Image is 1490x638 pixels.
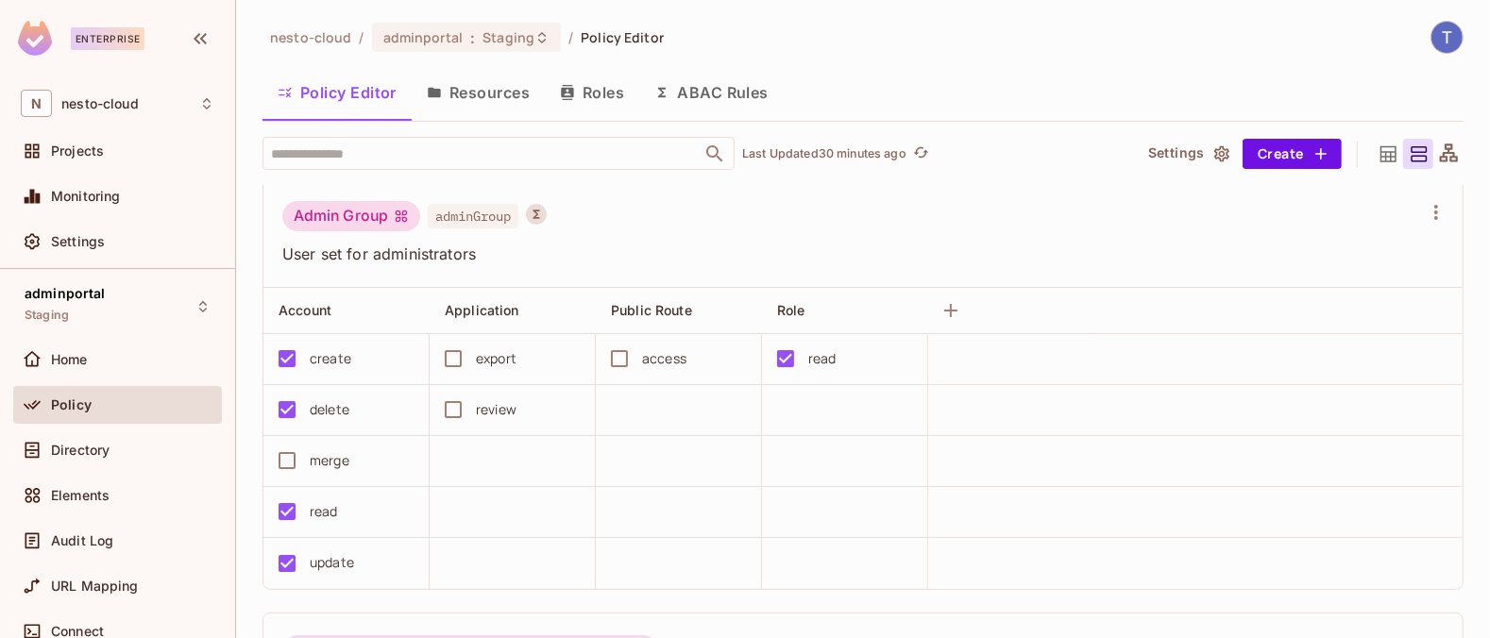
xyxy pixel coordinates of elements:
div: review [476,399,516,420]
span: Projects [51,143,104,159]
li: / [568,28,573,46]
div: read [808,348,837,369]
span: Application [445,302,519,318]
span: N [21,90,52,117]
span: Staging [483,28,534,46]
span: Click to refresh data [906,143,933,165]
button: Resources [412,69,545,116]
span: Workspace: nesto-cloud [61,96,139,111]
span: Audit Log [51,533,113,548]
span: Staging [25,308,69,323]
span: Home [51,352,88,367]
span: Role [777,302,805,318]
div: export [476,348,516,369]
div: read [310,501,338,522]
li: / [359,28,364,46]
span: Account [279,302,331,318]
span: Policy Editor [581,28,664,46]
span: Public Route [611,302,692,318]
div: create [310,348,351,369]
button: Settings [1141,139,1235,169]
img: Terry John Westsol [1431,22,1463,53]
span: URL Mapping [51,579,139,594]
button: Create [1243,139,1342,169]
span: the active workspace [270,28,351,46]
span: adminportal [25,286,106,301]
button: ABAC Rules [639,69,784,116]
span: refresh [913,144,929,163]
button: Policy Editor [262,69,412,116]
span: Monitoring [51,189,121,204]
span: adminGroup [428,204,518,228]
div: delete [310,399,349,420]
img: SReyMgAAAABJRU5ErkJggg== [18,21,52,56]
div: update [310,552,354,573]
span: adminportal [383,28,463,46]
span: Policy [51,397,92,412]
span: Elements [51,488,110,503]
div: Admin Group [282,201,420,231]
span: : [469,30,476,45]
span: Directory [51,443,110,458]
div: access [642,348,686,369]
span: User set for administrators [282,243,1421,264]
span: Settings [51,234,105,249]
button: Roles [545,69,639,116]
button: refresh [910,143,933,165]
p: Last Updated 30 minutes ago [742,146,906,161]
button: A User Set is a dynamically conditioned role, grouping users based on real-time criteria. [526,204,547,225]
div: Enterprise [71,27,144,50]
button: Open [702,141,728,167]
div: merge [310,450,349,471]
